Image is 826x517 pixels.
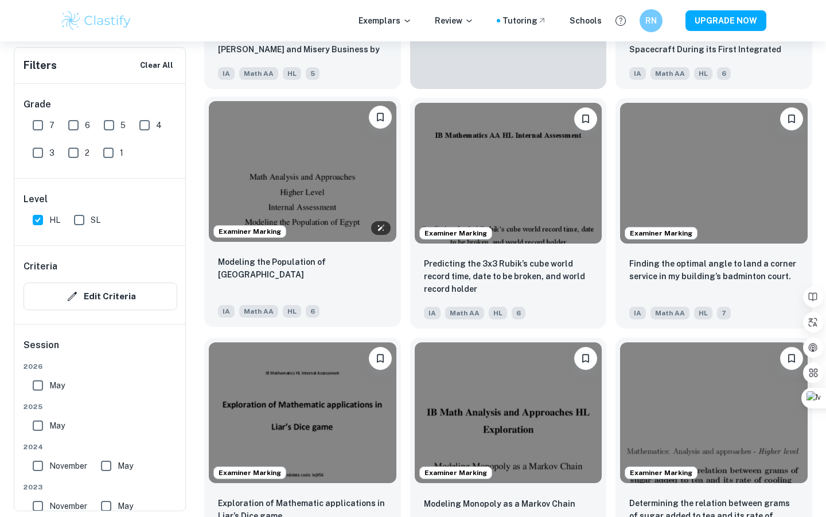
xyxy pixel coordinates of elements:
[625,228,697,238] span: Examiner Marking
[717,307,731,319] span: 7
[435,14,474,27] p: Review
[359,14,412,27] p: Exemplars
[283,305,301,318] span: HL
[512,307,525,319] span: 6
[24,402,177,412] span: 2025
[489,307,507,319] span: HL
[415,342,602,483] img: Math AA IA example thumbnail: Modeling Monopoly as a Markov Chain
[24,192,177,206] h6: Level
[620,342,808,483] img: Math AA IA example thumbnail: Determining the relation between grams o
[209,101,396,242] img: Math AA IA example thumbnail: Modeling the Population of Egypt
[780,107,803,130] button: Bookmark
[239,67,278,80] span: Math AA
[629,67,646,80] span: IA
[424,257,593,295] p: Predicting the 3x3 Rubik’s cube world record time, date to be broken, and world record holder
[49,500,87,512] span: November
[24,338,177,361] h6: Session
[49,460,87,472] span: November
[120,146,123,159] span: 1
[717,67,731,80] span: 6
[209,342,396,483] img: Math AA IA example thumbnail: Exploration of Mathematic applications i
[85,119,90,132] span: 6
[694,67,712,80] span: HL
[118,500,133,512] span: May
[650,67,689,80] span: Math AA
[629,257,798,283] p: Finding the optimal angle to land a corner service in my building’s badminton court.
[629,307,646,319] span: IA
[283,67,301,80] span: HL
[620,103,808,244] img: Math AA IA example thumbnail: Finding the optimal angle to land a corn
[49,119,54,132] span: 7
[91,214,100,226] span: SL
[24,260,57,273] h6: Criteria
[780,347,803,370] button: Bookmark
[218,305,235,318] span: IA
[615,98,812,329] a: Examiner MarkingBookmarkFinding the optimal angle to land a corner service in my building’s badmi...
[625,468,697,478] span: Examiner Marking
[694,307,712,319] span: HL
[24,283,177,310] button: Edit Criteria
[239,305,278,318] span: Math AA
[204,98,401,329] a: Examiner MarkingBookmarkModeling the Population of Egypt IAMath AAHL6
[24,98,177,111] h6: Grade
[574,107,597,130] button: Bookmark
[445,307,484,319] span: Math AA
[156,119,162,132] span: 4
[640,9,663,32] button: RN
[24,361,177,372] span: 2026
[137,57,176,74] button: Clear All
[49,419,65,432] span: May
[369,347,392,370] button: Bookmark
[369,106,392,129] button: Bookmark
[85,146,89,159] span: 2
[218,67,235,80] span: IA
[420,468,492,478] span: Examiner Marking
[611,11,630,30] button: Help and Feedback
[570,14,602,27] a: Schools
[60,9,133,32] img: Clastify logo
[118,460,133,472] span: May
[415,103,602,244] img: Math AA IA example thumbnail: Predicting the 3x3 Rubik’s cube world re
[49,214,60,226] span: HL
[24,57,57,74] h6: Filters
[424,497,575,510] p: Modeling Monopoly as a Markov Chain
[420,228,492,238] span: Examiner Marking
[214,226,286,237] span: Examiner Marking
[218,256,387,281] p: Modeling the Population of Egypt
[650,307,689,319] span: Math AA
[24,482,177,492] span: 2023
[306,305,320,318] span: 6
[306,67,320,80] span: 5
[410,98,607,329] a: Examiner MarkingBookmarkPredicting the 3x3 Rubik’s cube world record time, date to be broken, and...
[685,10,766,31] button: UPGRADE NOW
[120,119,126,132] span: 5
[502,14,547,27] a: Tutoring
[49,379,65,392] span: May
[645,14,658,27] h6: RN
[424,307,441,319] span: IA
[214,468,286,478] span: Examiner Marking
[574,347,597,370] button: Bookmark
[24,442,177,452] span: 2024
[49,146,54,159] span: 3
